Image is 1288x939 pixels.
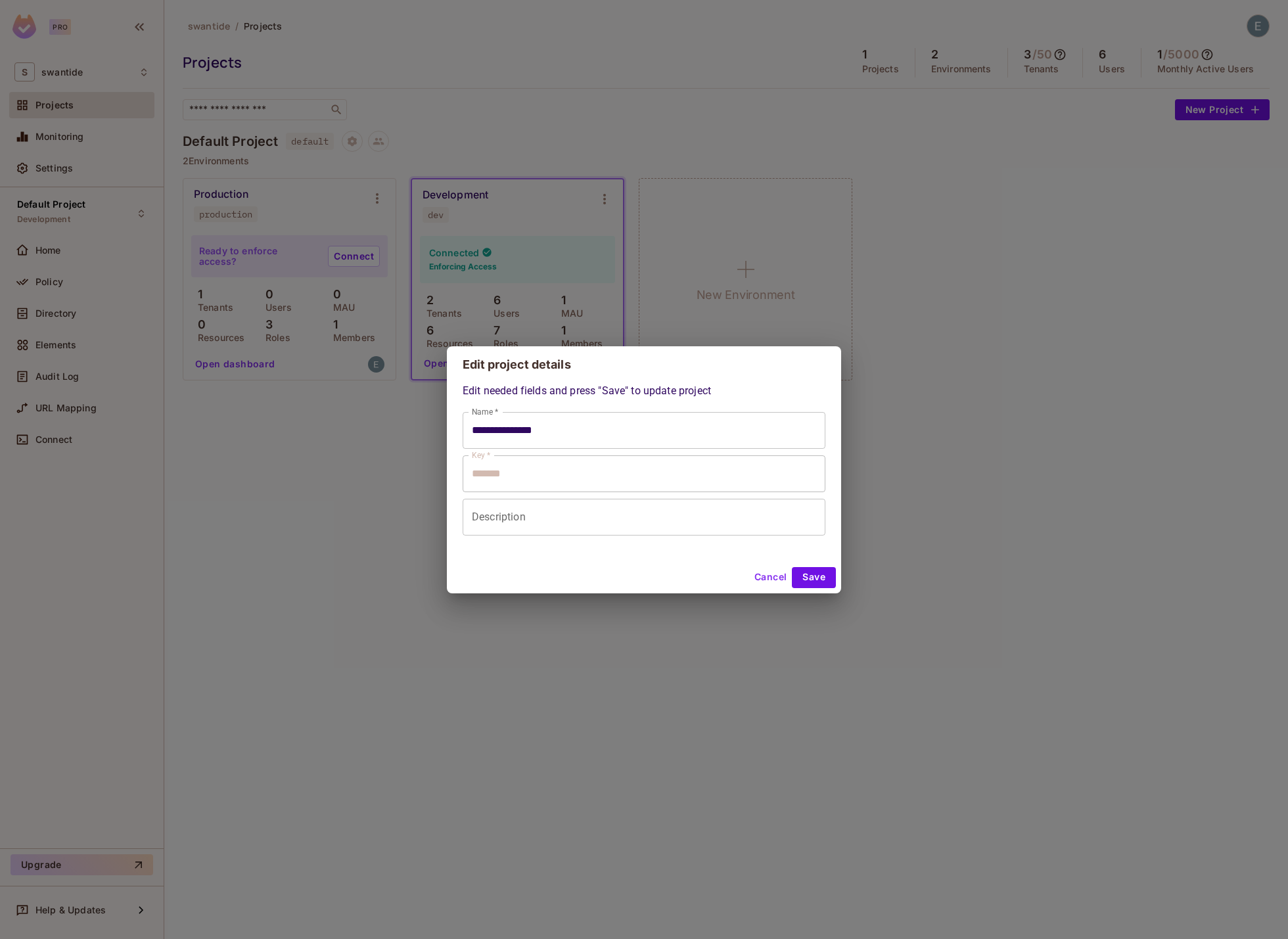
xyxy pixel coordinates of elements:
button: Save [792,567,836,588]
label: Name * [472,406,498,417]
h2: Edit project details [447,346,841,383]
div: Edit needed fields and press "Save" to update project [463,383,825,536]
label: Key * [472,449,490,461]
button: Cancel [749,567,792,588]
